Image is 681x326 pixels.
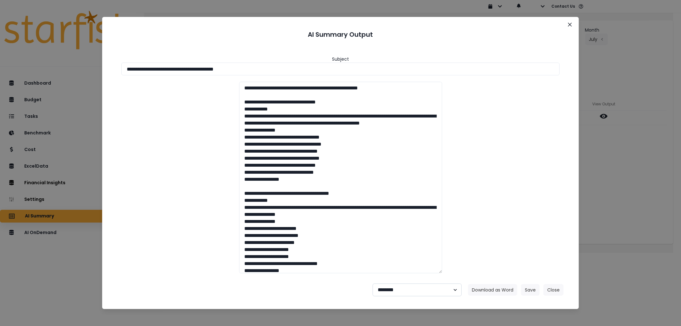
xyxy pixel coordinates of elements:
button: Download as Word [468,284,517,296]
header: Subject [332,56,349,63]
header: AI Summary Output [110,25,571,44]
button: Close [543,284,564,296]
button: Save [521,284,540,296]
button: Close [565,19,575,30]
